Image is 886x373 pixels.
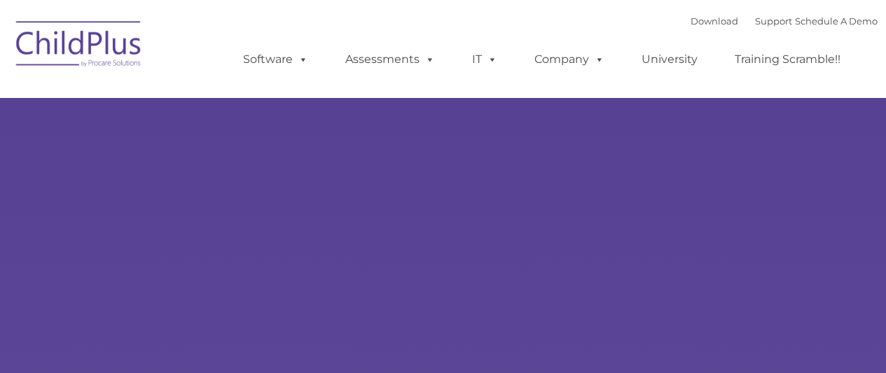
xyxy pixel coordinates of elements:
a: Support [755,15,792,27]
a: Company [520,45,618,73]
a: IT [458,45,511,73]
a: Assessments [331,45,449,73]
font: | [691,15,878,27]
a: Schedule A Demo [795,15,878,27]
a: University [628,45,712,73]
img: ChildPlus by Procare Solutions [9,11,149,81]
a: Software [229,45,322,73]
a: Training Scramble!! [721,45,854,73]
a: Download [691,15,738,27]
